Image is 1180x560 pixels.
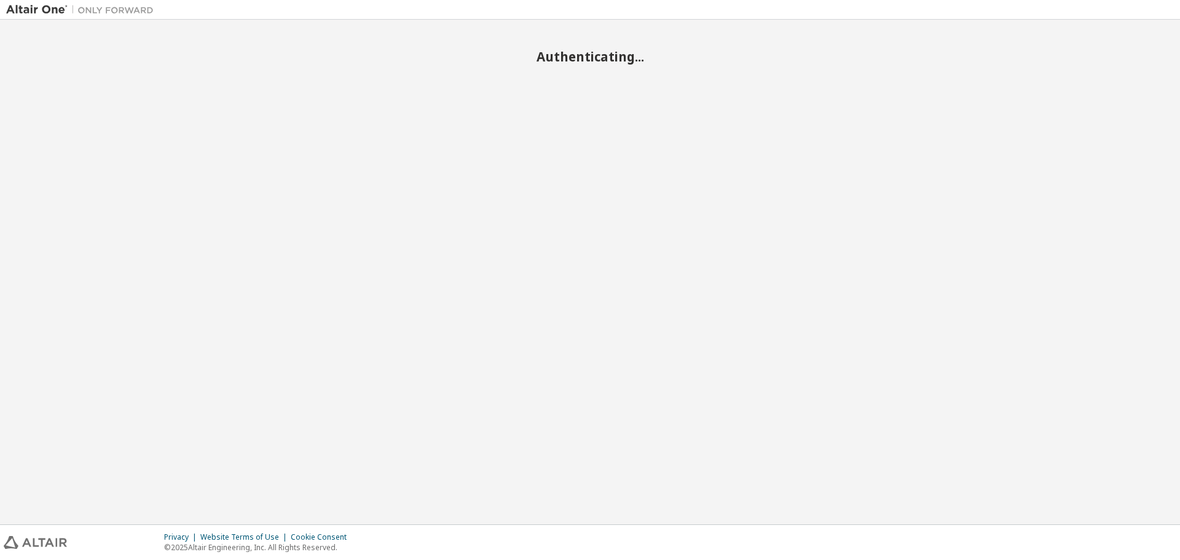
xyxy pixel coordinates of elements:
img: Altair One [6,4,160,16]
div: Cookie Consent [291,532,354,542]
p: © 2025 Altair Engineering, Inc. All Rights Reserved. [164,542,354,553]
h2: Authenticating... [6,49,1174,65]
div: Privacy [164,532,200,542]
div: Website Terms of Use [200,532,291,542]
img: altair_logo.svg [4,536,67,549]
